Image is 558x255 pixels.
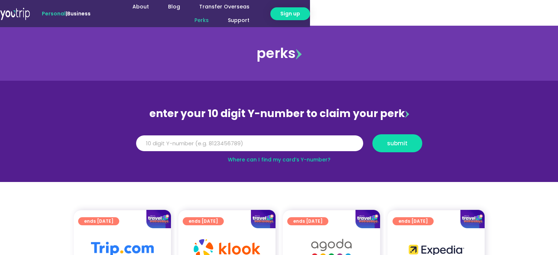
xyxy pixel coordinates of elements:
[218,14,259,27] a: Support
[42,10,91,17] span: |
[228,156,331,163] a: Where can I find my card’s Y-number?
[387,141,408,146] span: submit
[185,14,218,27] a: Perks
[136,135,363,152] input: 10 digit Y-number (e.g. 8123456789)
[42,10,66,17] span: Personal
[136,134,422,158] form: Y Number
[132,104,426,123] div: enter your 10 digit Y-number to claim your perk
[372,134,422,152] button: submit
[270,7,310,20] a: Sign up
[280,10,300,18] span: Sign up
[67,10,91,17] a: Business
